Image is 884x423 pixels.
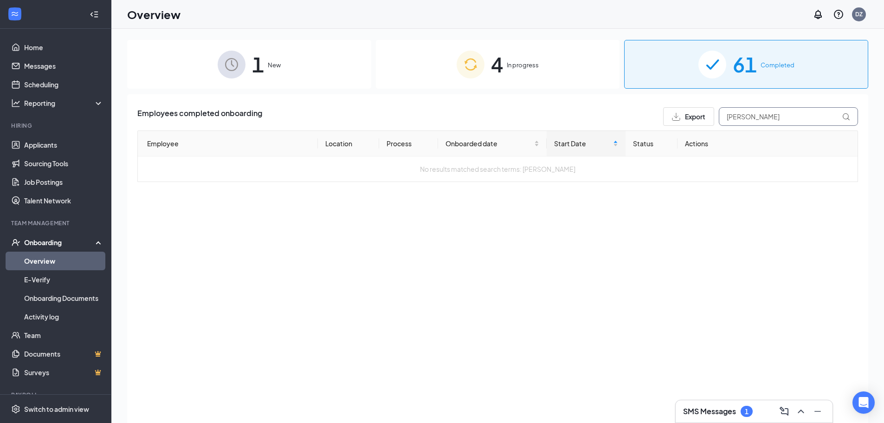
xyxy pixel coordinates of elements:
th: Process [379,131,438,156]
div: Onboarding [24,238,96,247]
a: SurveysCrown [24,363,103,382]
span: 61 [733,48,757,80]
svg: Analysis [11,98,20,108]
a: Overview [24,252,103,270]
a: Home [24,38,103,57]
svg: UserCheck [11,238,20,247]
div: Payroll [11,391,102,399]
svg: WorkstreamLogo [10,9,19,19]
th: Location [318,131,379,156]
a: Job Postings [24,173,103,191]
a: Scheduling [24,75,103,94]
th: Employee [138,131,318,156]
th: Onboarded date [438,131,547,156]
svg: ChevronUp [795,406,807,417]
span: Export [685,113,705,120]
div: Open Intercom Messenger [852,391,875,414]
div: Reporting [24,98,104,108]
svg: QuestionInfo [833,9,844,20]
span: 1 [252,48,264,80]
svg: Settings [11,404,20,414]
a: Onboarding Documents [24,289,103,307]
span: Onboarded date [445,138,532,149]
div: DZ [855,10,863,18]
a: Activity log [24,307,103,326]
div: 1 [745,408,748,416]
a: Talent Network [24,191,103,210]
span: New [268,60,281,70]
h3: SMS Messages [683,406,736,416]
th: Status [626,131,678,156]
svg: Minimize [812,406,823,417]
h1: Overview [127,7,181,22]
div: Hiring [11,122,102,130]
span: 4 [491,48,503,80]
input: Search by Name, Job Posting, or Process [719,107,858,126]
button: Export [663,107,714,126]
span: Completed [761,60,794,70]
a: Team [24,326,103,345]
a: Messages [24,57,103,75]
button: ChevronUp [794,404,808,419]
svg: Collapse [90,10,99,19]
span: In progress [507,60,539,70]
a: E-Verify [24,270,103,289]
span: Start Date [554,138,612,149]
svg: ComposeMessage [779,406,790,417]
a: Applicants [24,136,103,154]
a: DocumentsCrown [24,345,103,363]
span: Employees completed onboarding [137,107,262,126]
div: Switch to admin view [24,404,89,414]
td: No results matched search terms: [PERSON_NAME] [138,156,858,182]
button: Minimize [810,404,825,419]
th: Actions [678,131,858,156]
svg: Notifications [813,9,824,20]
button: ComposeMessage [777,404,792,419]
div: Team Management [11,219,102,227]
a: Sourcing Tools [24,154,103,173]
